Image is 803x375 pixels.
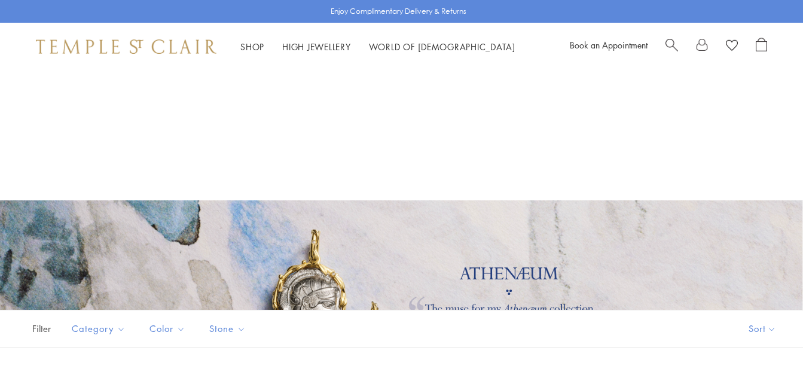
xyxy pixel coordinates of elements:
a: Search [665,38,678,56]
span: Color [143,321,194,336]
a: High JewelleryHigh Jewellery [282,41,351,53]
span: Stone [203,321,255,336]
a: Open Shopping Bag [756,38,767,56]
span: Category [66,321,135,336]
button: Category [63,315,135,342]
a: View Wishlist [726,38,738,56]
button: Show sort by [722,310,803,347]
a: World of [DEMOGRAPHIC_DATA]World of [DEMOGRAPHIC_DATA] [369,41,515,53]
button: Stone [200,315,255,342]
nav: Main navigation [240,39,515,54]
button: Color [141,315,194,342]
a: ShopShop [240,41,264,53]
a: Book an Appointment [570,39,648,51]
p: Enjoy Complimentary Delivery & Returns [331,5,466,17]
img: Temple St. Clair [36,39,216,54]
